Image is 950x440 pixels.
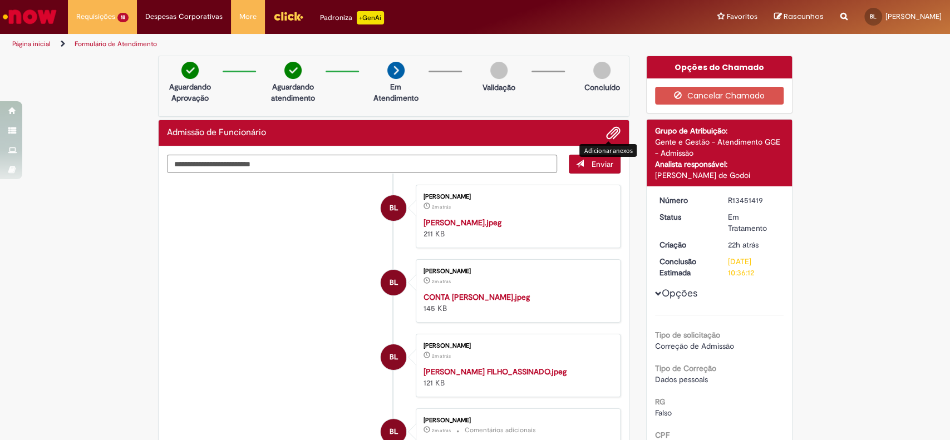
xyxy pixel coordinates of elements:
[432,278,451,285] time: 28/08/2025 08:26:40
[728,256,780,278] div: [DATE] 10:36:12
[483,82,515,93] p: Validação
[655,397,665,407] b: RG
[117,13,129,22] span: 18
[584,82,619,93] p: Concluído
[424,366,609,388] div: 121 KB
[390,269,398,296] span: BL
[266,81,320,103] p: Aguardando atendimento
[390,195,398,221] span: BL
[655,136,784,159] div: Gente e Gestão - Atendimento GGE - Admissão
[885,12,942,21] span: [PERSON_NAME]
[320,11,384,24] div: Padroniza
[369,81,423,103] p: Em Atendimento
[381,270,406,295] div: Beatriz Francisconi de Lima
[12,39,51,48] a: Página inicial
[728,240,759,250] span: 22h atrás
[651,239,720,250] dt: Criação
[390,344,398,370] span: BL
[432,204,451,210] time: 28/08/2025 08:26:42
[75,39,157,48] a: Formulário de Atendimento
[424,417,609,424] div: [PERSON_NAME]
[655,125,784,136] div: Grupo de Atribuição:
[774,12,824,22] a: Rascunhos
[655,374,708,384] span: Dados pessoais
[424,291,609,314] div: 145 KB
[239,11,257,22] span: More
[432,353,451,359] time: 28/08/2025 08:26:39
[870,13,877,20] span: BL
[432,204,451,210] span: 2m atrás
[606,126,621,140] button: Adicionar anexos
[728,239,780,250] div: 27/08/2025 10:21:15
[357,11,384,24] p: +GenAi
[76,11,115,22] span: Requisições
[167,128,266,138] h2: Admissão de Funcionário Histórico de tíquete
[579,144,637,157] div: Adicionar anexos
[424,268,609,275] div: [PERSON_NAME]
[655,87,784,105] button: Cancelar Chamado
[655,408,672,418] span: Falso
[284,62,302,79] img: check-circle-green.png
[651,211,720,223] dt: Status
[728,240,759,250] time: 27/08/2025 10:21:15
[424,217,501,228] a: [PERSON_NAME].jpeg
[424,194,609,200] div: [PERSON_NAME]
[387,62,405,79] img: arrow-next.png
[163,81,217,103] p: Aguardando Aprovação
[655,430,670,440] b: CPF
[424,343,609,349] div: [PERSON_NAME]
[465,426,536,435] small: Comentários adicionais
[651,256,720,278] dt: Conclusão Estimada
[593,62,611,79] img: img-circle-grey.png
[647,56,792,78] div: Opções do Chamado
[727,11,757,22] span: Favoritos
[8,34,625,55] ul: Trilhas de página
[145,11,223,22] span: Despesas Corporativas
[432,427,451,434] span: 2m atrás
[432,278,451,285] span: 2m atrás
[181,62,199,79] img: check-circle-green.png
[424,217,609,239] div: 211 KB
[381,195,406,221] div: Beatriz Francisconi de Lima
[432,427,451,434] time: 28/08/2025 08:26:31
[651,195,720,206] dt: Número
[728,195,780,206] div: R13451419
[167,155,558,174] textarea: Digite sua mensagem aqui...
[655,330,720,340] b: Tipo de solicitação
[1,6,58,28] img: ServiceNow
[273,8,303,24] img: click_logo_yellow_360x200.png
[655,159,784,170] div: Analista responsável:
[784,11,824,22] span: Rascunhos
[655,170,784,181] div: [PERSON_NAME] de Godoi
[432,353,451,359] span: 2m atrás
[655,341,734,351] span: Correção de Admissão
[592,159,613,169] span: Enviar
[655,363,716,373] b: Tipo de Correção
[381,344,406,370] div: Beatriz Francisconi de Lima
[490,62,508,79] img: img-circle-grey.png
[569,155,621,174] button: Enviar
[424,292,530,302] a: CONTA [PERSON_NAME].jpeg
[424,367,567,377] a: [PERSON_NAME] FILHO_ASSINADO.jpeg
[728,211,780,234] div: Em Tratamento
